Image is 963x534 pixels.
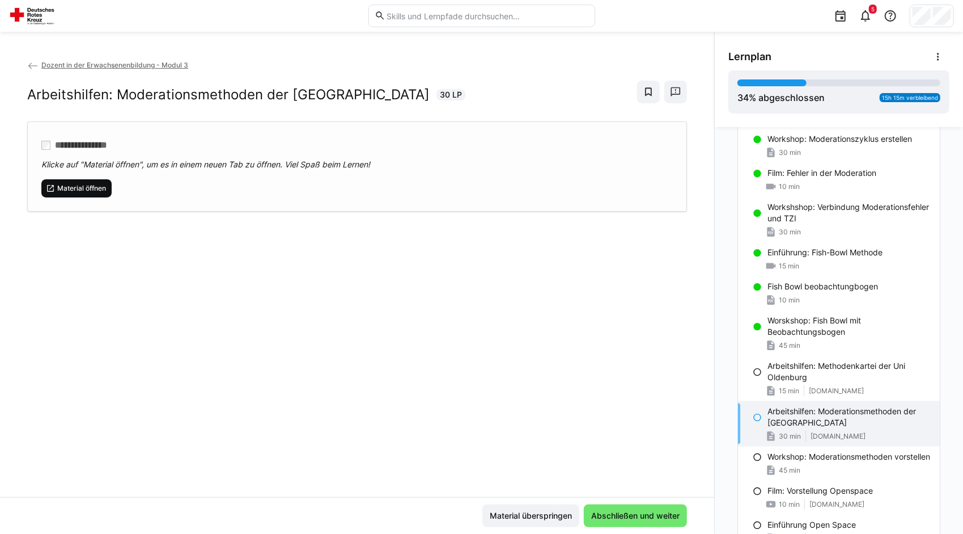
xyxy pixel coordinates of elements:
p: Film: Vorstellung Openspace [767,485,873,497]
span: 30 LP [440,89,462,100]
span: Material überspringen [488,510,574,522]
span: 30 min [779,148,801,157]
span: Abschließen und weiter [589,510,681,522]
span: 30 min [779,432,801,441]
span: 45 min [779,466,800,475]
button: Material überspringen [482,504,579,527]
span: Klicke auf "Material öffnen", um es in einem neuen Tab zu öffnen. Viel Spaß beim Lernen! [41,159,370,169]
span: Dozent in der Erwachsenenbildung - Modul 3 [41,61,188,69]
span: 15h 15m verbleibend [882,94,938,101]
p: Einführung Open Space [767,519,856,531]
span: [DOMAIN_NAME] [809,386,864,396]
p: Arbeitshilfen: Methodenkartei der Uni Oldenburg [767,360,931,383]
span: 34 [737,92,749,103]
p: Einführung: Fish-Bowl Methode [767,247,883,258]
span: 10 min [779,296,800,305]
span: [DOMAIN_NAME] [811,432,866,441]
span: 45 min [779,341,800,350]
button: Material öffnen [41,179,112,197]
p: Worskshop: Fish Bowl mit Beobachtungsbogen [767,315,931,338]
p: Workshop: Moderationsmethoden vorstellen [767,451,930,462]
button: Abschließen und weiter [584,504,687,527]
span: [DOMAIN_NAME] [809,500,864,509]
h2: Arbeitshilfen: Moderationsmethoden der [GEOGRAPHIC_DATA] [27,86,430,103]
span: 15 min [779,262,799,271]
p: Arbeitshilfen: Moderationsmethoden der [GEOGRAPHIC_DATA] [767,406,931,428]
span: Lernplan [728,51,771,63]
div: % abgeschlossen [737,91,825,104]
p: Workshshop: Verbindung Moderationsfehler und TZI [767,201,931,224]
p: Film: Fehler in der Moderation [767,167,876,179]
input: Skills und Lernpfade durchsuchen… [385,11,588,21]
p: Fish Bowl beobachtungbogen [767,281,878,292]
a: Dozent in der Erwachsenenbildung - Modul 3 [27,61,188,69]
p: Workshop: Moderationszyklus erstellen [767,133,912,145]
span: 10 min [779,182,800,191]
span: 15 min [779,386,799,396]
span: 10 min [779,500,800,509]
span: 30 min [779,228,801,237]
span: 5 [871,6,875,12]
span: Material öffnen [56,184,107,193]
